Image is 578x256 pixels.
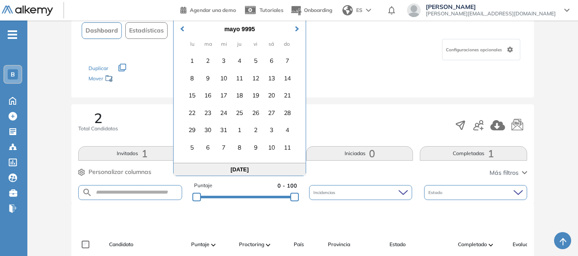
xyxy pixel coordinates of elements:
[185,141,199,154] div: Choose lunes, 5 de junio de 9995
[185,106,199,120] div: Choose lunes, 22 de mayo de 9995
[266,244,270,246] img: [missing "en.ARROW_ALT" translation]
[233,141,246,154] div: Choose jueves, 8 de junio de 9995
[78,146,185,161] button: Invitados1
[88,65,108,71] span: Duplicar
[234,38,245,50] div: ju
[265,106,278,120] div: Choose sábado, 27 de mayo de 9995
[201,54,215,68] div: Choose martes, 2 de mayo de 9995
[201,71,215,85] div: Choose martes, 9 de mayo de 9995
[280,71,294,85] div: Choose domingo, 14 de mayo de 9995
[201,106,215,120] div: Choose martes, 23 de mayo de 9995
[182,52,298,156] div: month 9995-05
[239,241,264,248] span: Proctoring
[328,241,350,248] span: Provincia
[446,47,504,53] span: Configuraciones opcionales
[179,24,300,34] div: mayo 9995
[313,189,337,196] span: Incidencias
[217,106,230,120] div: Choose miércoles, 24 de mayo de 9995
[194,182,212,190] span: Puntaje
[233,71,246,85] div: Choose jueves, 11 de mayo de 9995
[211,244,215,246] img: [missing "en.ARROW_ALT" translation]
[277,182,297,190] span: 0 - 100
[2,6,53,16] img: Logo
[366,9,371,12] img: arrow
[342,5,353,15] img: world
[356,6,363,14] span: ES
[306,146,413,161] button: Iniciadas0
[249,54,262,68] div: Choose viernes, 5 de mayo de 9995
[280,141,294,154] div: Choose domingo, 11 de junio de 9995
[185,54,199,68] div: Choose lunes, 1 de mayo de 9995
[218,38,230,50] div: mi
[281,38,292,50] div: do
[389,241,406,248] span: Estado
[265,38,277,50] div: sá
[233,106,246,120] div: Choose jueves, 25 de mayo de 9995
[420,146,527,161] button: Completadas1
[304,7,332,13] span: Onboarding
[187,38,198,50] div: lu
[294,241,304,248] span: País
[78,125,118,132] span: Total Candidatos
[174,163,306,176] div: [DATE]
[249,123,262,137] div: Choose viernes, 2 de junio de 9995
[201,88,215,102] div: Choose martes, 16 de mayo de 9995
[8,34,17,35] i: -
[233,123,246,137] div: Choose jueves, 1 de junio de 9995
[185,71,199,85] div: Choose lunes, 8 de mayo de 9995
[291,18,305,31] button: Next Month
[442,39,520,60] div: Configuraciones opcionales
[191,241,209,248] span: Puntaje
[88,168,151,177] span: Personalizar columnas
[490,168,519,177] span: Más filtros
[426,3,556,10] span: [PERSON_NAME]
[185,123,199,137] div: Choose lunes, 29 de mayo de 9995
[217,123,230,137] div: Choose miércoles, 31 de mayo de 9995
[260,7,283,13] span: Tutoriales
[280,88,294,102] div: Choose domingo, 21 de mayo de 9995
[201,141,215,154] div: Choose martes, 6 de junio de 9995
[233,54,246,68] div: Choose jueves, 4 de mayo de 9995
[11,71,15,78] span: B
[426,10,556,17] span: [PERSON_NAME][EMAIL_ADDRESS][DOMAIN_NAME]
[82,187,92,198] img: SEARCH_ALT
[201,123,215,137] div: Choose martes, 30 de mayo de 9995
[125,22,168,39] button: Estadísticas
[280,106,294,120] div: Choose domingo, 28 de mayo de 9995
[94,111,102,125] span: 2
[249,106,262,120] div: Choose viernes, 26 de mayo de 9995
[249,71,262,85] div: Choose viernes, 12 de mayo de 9995
[174,18,188,31] button: Previous Month
[513,241,538,248] span: Evaluación
[217,71,230,85] div: Choose miércoles, 10 de mayo de 9995
[233,88,246,102] div: Choose jueves, 18 de mayo de 9995
[249,88,262,102] div: Choose viernes, 19 de mayo de 9995
[458,241,487,248] span: Completado
[109,241,133,248] span: Candidato
[489,244,493,246] img: [missing "en.ARROW_ALT" translation]
[265,71,278,85] div: Choose sábado, 13 de mayo de 9995
[280,123,294,137] div: Choose domingo, 4 de junio de 9995
[309,185,412,200] div: Incidencias
[88,71,174,87] div: Mover
[217,54,230,68] div: Choose miércoles, 3 de mayo de 9995
[265,141,278,154] div: Choose sábado, 10 de junio de 9995
[424,185,527,200] div: Estado
[428,189,444,196] span: Estado
[82,22,122,39] button: Dashboard
[265,54,278,68] div: Choose sábado, 6 de mayo de 9995
[185,88,199,102] div: Choose lunes, 15 de mayo de 9995
[78,168,151,177] button: Personalizar columnas
[202,38,214,50] div: ma
[265,88,278,102] div: Choose sábado, 20 de mayo de 9995
[280,54,294,68] div: Choose domingo, 7 de mayo de 9995
[180,4,236,15] a: Agendar una demo
[217,141,230,154] div: Choose miércoles, 7 de junio de 9995
[249,141,262,154] div: Choose viernes, 9 de junio de 9995
[250,38,261,50] div: vi
[86,26,118,35] span: Dashboard
[217,88,230,102] div: Choose miércoles, 17 de mayo de 9995
[190,7,236,13] span: Agendar una demo
[129,26,164,35] span: Estadísticas
[490,168,527,177] button: Más filtros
